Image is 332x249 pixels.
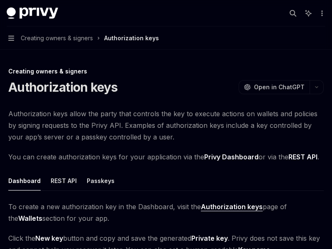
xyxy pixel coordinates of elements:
strong: Wallets [18,214,42,222]
strong: New key [35,234,63,242]
button: Passkeys [87,171,115,190]
div: Authorization keys [104,33,159,43]
span: You can create authorization keys for your application via the or via the . [8,151,324,163]
a: Authorization keys [201,203,263,211]
span: To create a new authorization key in the Dashboard, visit the page of the section for your app. [8,201,324,224]
strong: Private key [191,234,228,242]
button: More actions [317,7,325,19]
img: dark logo [7,7,58,19]
button: Open in ChatGPT [239,80,310,94]
span: Authorization keys allow the party that controls the key to execute actions on wallets and polici... [8,108,324,143]
strong: REST API [288,153,317,161]
button: REST API [51,171,77,190]
button: Dashboard [8,171,41,190]
span: Creating owners & signers [21,33,93,43]
div: Creating owners & signers [8,67,324,76]
strong: Privy Dashboard [204,153,259,161]
h1: Authorization keys [8,80,118,95]
span: Open in ChatGPT [254,83,305,91]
